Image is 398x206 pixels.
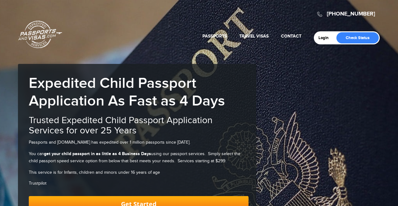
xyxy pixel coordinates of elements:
p: Passports and [DOMAIN_NAME] has expedited over 1 million passports since [DATE]. [29,139,249,146]
a: Passports & [DOMAIN_NAME] [18,20,62,48]
a: Check Status [336,32,379,43]
p: You can using our passport services. Simply select the child passport speed service option from b... [29,150,249,164]
strong: get your child passport in as little as 4 Business Days [44,151,151,156]
b: Expedited Child Passport Application As Fast as 4 Days [29,74,225,110]
p: This service is for Infants, children and minors under 16 years of age [29,169,249,176]
a: Contact [281,34,301,39]
a: [PHONE_NUMBER] [327,11,375,17]
a: Login [318,35,333,40]
a: Passports [202,34,227,39]
h2: Trusted Expedited Child Passport Application Services for over 25 Years [29,115,249,136]
a: Travel Visas [239,34,269,39]
a: Trustpilot [29,181,46,186]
